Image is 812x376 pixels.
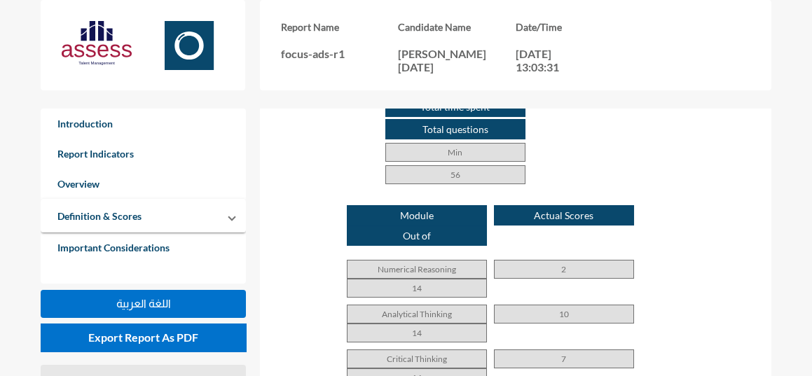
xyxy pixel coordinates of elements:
p: 10 [494,305,634,323]
p: 7 [494,349,634,368]
a: Report Indicators [41,139,246,169]
button: اللغة العربية [41,290,246,318]
p: [DATE] 13:03:31 [516,47,579,74]
p: Module [347,205,487,225]
h3: Candidate Name [398,21,516,33]
span: Export Report As PDF [88,330,198,344]
img: AssessLogoo.svg [62,21,132,65]
p: 2 [494,260,634,279]
p: 56 [385,165,525,184]
p: Critical Thinking [347,349,487,368]
h3: Date/Time [516,21,633,33]
p: Actual Scores [494,205,634,225]
p: focus-ads-r1 [281,47,399,60]
a: Important Considerations [41,232,246,263]
p: 14 [347,279,487,298]
button: Export Report As PDF [41,323,246,351]
p: Analytical Thinking [347,305,487,323]
a: Definition & Scores [41,201,158,231]
p: [PERSON_NAME][DATE] [398,47,516,74]
p: Out of [347,225,487,246]
h3: Report Name [281,21,399,33]
img: Focus.svg [154,21,224,70]
p: Total questions [385,119,525,139]
mat-expansion-panel-header: Definition & Scores [41,199,246,232]
a: Overview [41,169,246,199]
a: Introduction [41,109,246,139]
p: Min [385,143,525,162]
p: 14 [347,323,487,342]
p: Numerical Reasoning [347,260,487,279]
span: اللغة العربية [116,298,171,309]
